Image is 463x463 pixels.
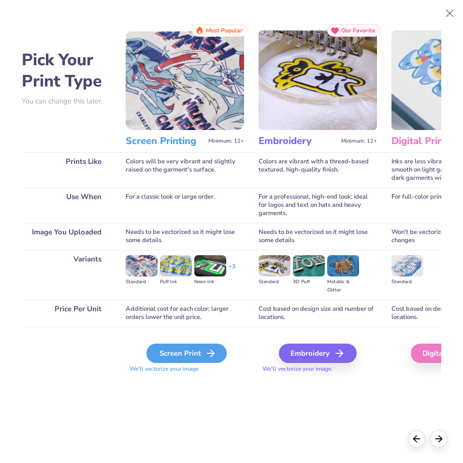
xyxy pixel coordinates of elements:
[259,365,377,373] span: We'll vectorize your image.
[22,223,111,250] div: Image You Uploaded
[22,188,111,223] div: Use When
[126,365,244,373] span: We'll vectorize your image.
[126,223,244,250] div: Needs to be vectorized so it might lose some details
[22,97,111,105] p: You can change this later.
[126,300,244,327] div: Additional cost for each color; larger orders lower the unit price.
[126,188,244,223] div: For a classic look or large order.
[208,138,244,145] span: Minimum: 12+
[259,223,377,250] div: Needs to be vectorized so it might lose some details
[22,152,111,188] div: Prints Like
[160,255,192,276] img: Puff Ink
[259,135,337,147] h3: Embroidery
[160,278,192,286] div: Puff Ink
[194,278,226,286] div: Neon Ink
[293,255,325,276] img: 3D Puff
[279,344,357,363] div: Embroidery
[206,27,243,34] span: Most Popular
[259,278,290,286] div: Standard
[259,255,290,276] img: Standard
[327,255,359,276] img: Metallic & Glitter
[126,135,204,147] h3: Screen Printing
[22,250,111,300] div: Variants
[126,278,158,286] div: Standard
[229,262,235,279] div: + 3
[126,152,244,188] div: Colors will be very vibrant and slightly raised on the garment's surface.
[146,344,227,363] div: Screen Print
[126,30,244,130] img: Screen Printing
[194,255,226,276] img: Neon Ink
[391,278,423,286] div: Standard
[341,27,376,34] span: Our Favorite
[441,4,459,23] button: Close
[126,255,158,276] img: Standard
[259,188,377,223] div: For a professional, high-end look; ideal for logos and text on hats and heavy garments.
[259,152,377,188] div: Colors are vibrant with a thread-based textured, high-quality finish.
[391,255,423,276] img: Standard
[259,300,377,327] div: Cost based on design size and number of locations.
[341,138,377,145] span: Minimum: 12+
[327,278,359,294] div: Metallic & Glitter
[259,30,377,130] img: Embroidery
[22,300,111,327] div: Price Per Unit
[293,278,325,286] div: 3D Puff
[22,49,111,92] h2: Pick Your Print Type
